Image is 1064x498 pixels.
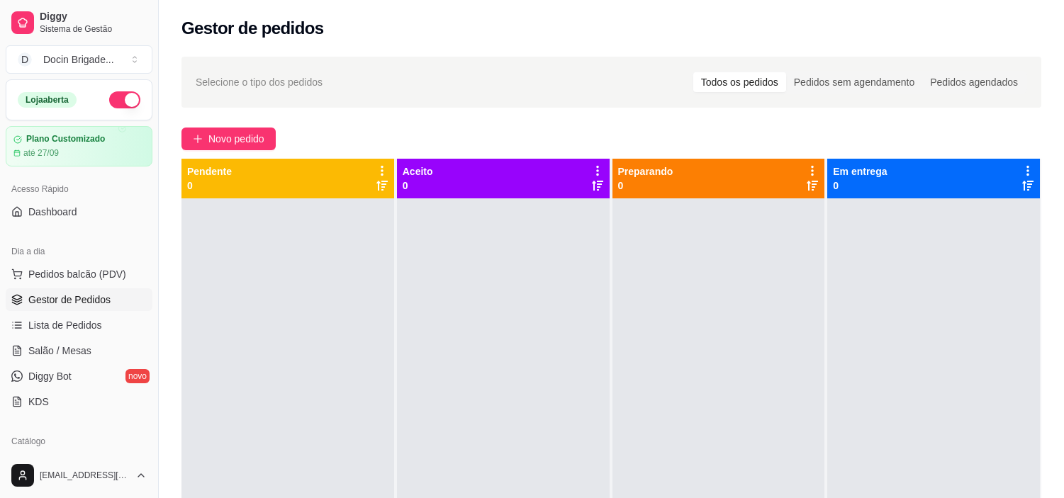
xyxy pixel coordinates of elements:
a: DiggySistema de Gestão [6,6,152,40]
span: Diggy [40,11,147,23]
div: Loja aberta [18,92,77,108]
span: KDS [28,395,49,409]
a: Dashboard [6,200,152,223]
a: Diggy Botnovo [6,365,152,387]
span: Lista de Pedidos [28,318,102,332]
span: Salão / Mesas [28,344,91,358]
span: D [18,52,32,67]
button: Novo pedido [181,128,276,150]
span: Gestor de Pedidos [28,293,111,307]
span: Dashboard [28,205,77,219]
a: KDS [6,390,152,413]
p: Pendente [187,164,232,179]
div: Dia a dia [6,240,152,263]
a: Gestor de Pedidos [6,288,152,311]
a: Salão / Mesas [6,339,152,362]
span: Novo pedido [208,131,264,147]
p: 0 [618,179,673,193]
div: Acesso Rápido [6,178,152,200]
span: Sistema de Gestão [40,23,147,35]
span: plus [193,134,203,144]
button: Alterar Status [109,91,140,108]
div: Pedidos agendados [922,72,1026,92]
p: 0 [833,179,887,193]
article: Plano Customizado [26,134,105,145]
p: 0 [187,179,232,193]
span: Diggy Bot [28,369,72,383]
span: [EMAIL_ADDRESS][DOMAIN_NAME] [40,470,130,481]
a: Plano Customizadoaté 27/09 [6,126,152,166]
span: Pedidos balcão (PDV) [28,267,126,281]
button: Pedidos balcão (PDV) [6,263,152,285]
div: Catálogo [6,430,152,453]
p: Em entrega [833,164,887,179]
div: Todos os pedidos [693,72,786,92]
p: Preparando [618,164,673,179]
article: até 27/09 [23,147,59,159]
span: Selecione o tipo dos pedidos [196,74,323,90]
p: Aceito [403,164,433,179]
p: 0 [403,179,433,193]
button: [EMAIL_ADDRESS][DOMAIN_NAME] [6,458,152,492]
div: Pedidos sem agendamento [786,72,922,92]
a: Lista de Pedidos [6,314,152,336]
h2: Gestor de pedidos [181,17,324,40]
div: Docin Brigade ... [43,52,114,67]
button: Select a team [6,45,152,74]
